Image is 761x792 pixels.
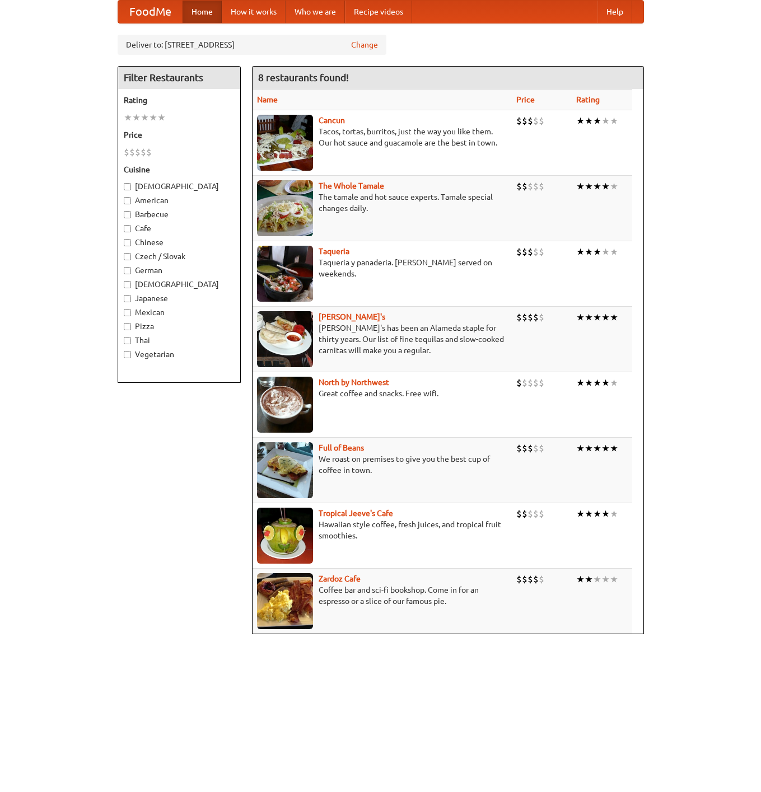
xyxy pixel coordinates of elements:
[129,146,135,158] li: $
[124,181,235,192] label: [DEMOGRAPHIC_DATA]
[319,247,349,256] b: Taqueria
[593,180,601,193] li: ★
[585,573,593,585] li: ★
[257,453,507,476] p: We roast on premises to give you the best cup of coffee in town.
[319,181,384,190] a: The Whole Tamale
[124,164,235,175] h5: Cuisine
[522,115,527,127] li: $
[124,281,131,288] input: [DEMOGRAPHIC_DATA]
[601,508,610,520] li: ★
[132,111,141,124] li: ★
[522,246,527,258] li: $
[610,311,618,324] li: ★
[539,246,544,258] li: $
[183,1,222,23] a: Home
[124,237,235,248] label: Chinese
[258,72,349,83] ng-pluralize: 8 restaurants found!
[576,311,585,324] li: ★
[585,246,593,258] li: ★
[533,573,539,585] li: $
[527,573,533,585] li: $
[585,377,593,389] li: ★
[539,115,544,127] li: $
[516,573,522,585] li: $
[124,335,235,346] label: Thai
[319,312,385,321] b: [PERSON_NAME]'s
[319,378,389,387] a: North by Northwest
[319,509,393,518] a: Tropical Jeeve's Cafe
[124,111,132,124] li: ★
[257,95,278,104] a: Name
[257,584,507,607] p: Coffee bar and sci-fi bookshop. Come in for an espresso or a slice of our famous pie.
[319,574,361,583] a: Zardoz Cafe
[157,111,166,124] li: ★
[118,1,183,23] a: FoodMe
[527,442,533,454] li: $
[610,377,618,389] li: ★
[576,442,585,454] li: ★
[576,115,585,127] li: ★
[257,388,507,399] p: Great coffee and snacks. Free wifi.
[610,508,618,520] li: ★
[539,442,544,454] li: $
[124,211,131,218] input: Barbecue
[257,257,507,279] p: Taqueria y panaderia. [PERSON_NAME] served on weekends.
[593,573,601,585] li: ★
[257,322,507,356] p: [PERSON_NAME]'s has been an Alameda staple for thirty years. Our list of fine tequilas and slow-c...
[257,508,313,564] img: jeeves.jpg
[319,443,364,452] a: Full of Beans
[516,508,522,520] li: $
[601,246,610,258] li: ★
[351,39,378,50] a: Change
[124,321,235,332] label: Pizza
[124,223,235,234] label: Cafe
[118,35,386,55] div: Deliver to: [STREET_ADDRESS]
[124,253,131,260] input: Czech / Slovak
[146,146,152,158] li: $
[516,442,522,454] li: $
[124,129,235,140] h5: Price
[124,146,129,158] li: $
[533,115,539,127] li: $
[533,508,539,520] li: $
[124,309,131,316] input: Mexican
[124,323,131,330] input: Pizza
[601,377,610,389] li: ★
[593,377,601,389] li: ★
[257,115,313,171] img: cancun.jpg
[516,180,522,193] li: $
[124,195,235,206] label: American
[124,293,235,304] label: Japanese
[257,573,313,629] img: zardoz.jpg
[124,225,131,232] input: Cafe
[527,180,533,193] li: $
[576,180,585,193] li: ★
[533,311,539,324] li: $
[610,115,618,127] li: ★
[585,180,593,193] li: ★
[601,180,610,193] li: ★
[124,351,131,358] input: Vegetarian
[257,442,313,498] img: beans.jpg
[593,246,601,258] li: ★
[118,67,240,89] h4: Filter Restaurants
[576,246,585,258] li: ★
[124,337,131,344] input: Thai
[124,95,235,106] h5: Rating
[141,111,149,124] li: ★
[141,146,146,158] li: $
[593,115,601,127] li: ★
[601,311,610,324] li: ★
[516,95,535,104] a: Price
[257,246,313,302] img: taqueria.jpg
[124,209,235,220] label: Barbecue
[124,279,235,290] label: [DEMOGRAPHIC_DATA]
[610,246,618,258] li: ★
[124,239,131,246] input: Chinese
[576,95,600,104] a: Rating
[527,115,533,127] li: $
[533,377,539,389] li: $
[124,251,235,262] label: Czech / Slovak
